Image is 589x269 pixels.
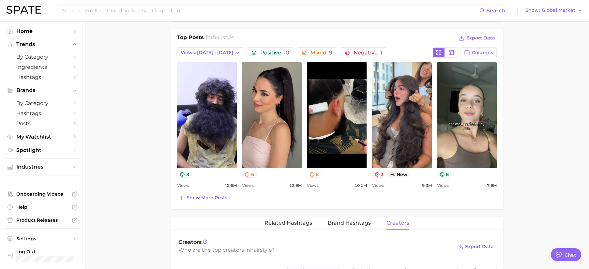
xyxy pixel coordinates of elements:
span: 10 [284,50,289,56]
button: Export Data [457,34,497,43]
span: hairstyle [250,247,272,253]
span: Product Releases [16,217,68,223]
a: Home [5,26,80,36]
span: Views [307,182,319,189]
a: Hashtags [5,72,80,82]
button: Industries [5,162,80,172]
span: Mixed [310,50,332,55]
span: Views [177,182,189,189]
a: Hashtags [5,108,80,118]
a: Help [5,202,80,212]
button: 3 [372,171,386,178]
span: Show [525,8,540,12]
a: Settings [5,234,80,244]
span: Help [16,204,68,210]
a: by Category [5,52,80,62]
span: 7.9m [487,182,497,189]
span: Negative [354,50,382,55]
span: Related Hashtags [264,220,312,226]
button: Views: [DATE] - [DATE] [177,47,244,58]
button: Columns [461,47,497,58]
span: Brand Hashtags [328,220,371,226]
span: Export Data [465,244,494,249]
span: Positive [260,50,289,55]
span: Onboarding Videos [16,191,68,197]
span: Export Data [466,35,495,41]
img: SPATE [7,6,41,14]
button: 5 [307,171,321,178]
button: 6 [242,171,257,178]
span: 9 [329,50,332,56]
span: Show more posts [187,195,227,201]
a: Product Releases [5,215,80,225]
span: 1 [380,50,382,56]
span: Log Out [16,249,74,255]
span: Brands [16,87,68,93]
a: by Category [5,98,80,108]
input: Search here for a brand, industry, or ingredient [61,5,479,16]
span: Settings [16,236,68,242]
span: new [387,171,410,178]
span: Home [16,28,68,34]
button: Brands [5,85,80,95]
span: Columns [472,50,493,55]
span: Creators [178,239,202,245]
button: 8 [437,171,452,178]
span: Hashtags [16,110,68,116]
span: 13.9m [289,182,302,189]
span: Spotlight [16,147,68,153]
span: Posts [16,120,68,127]
h1: Top Posts [177,34,204,43]
span: Views: [DATE] - [DATE] [181,50,233,55]
a: My Watchlist [5,132,80,142]
span: by Category [16,54,68,60]
span: My Watchlist [16,134,68,140]
span: 9.3m [422,182,432,189]
button: ShowGlobal Market [524,6,584,15]
span: Hashtags [16,74,68,80]
span: Ingredients [16,64,68,70]
button: Trends [5,39,80,49]
span: Creators [386,220,409,226]
div: Who are the top creators in ? [178,246,452,254]
span: Views [437,182,449,189]
button: Export Data [456,242,495,251]
a: Onboarding Videos [5,189,80,199]
span: Trends [16,41,68,47]
a: Posts [5,118,80,128]
button: 8 [177,171,192,178]
span: Views [372,182,384,189]
h2: for [206,34,234,43]
a: Log out. Currently logged in with e-mail danielle@spate.nyc. [5,247,80,264]
span: hairstyle [213,34,234,40]
span: Search [487,7,505,14]
a: Ingredients [5,62,80,72]
a: Spotlight [5,145,80,155]
button: Show more posts [177,193,229,202]
span: 10.1m [355,182,367,189]
span: Global Market [542,8,575,12]
span: 42.5m [224,182,237,189]
span: Industries [16,164,68,170]
span: by Category [16,100,68,106]
span: Views [242,182,254,189]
